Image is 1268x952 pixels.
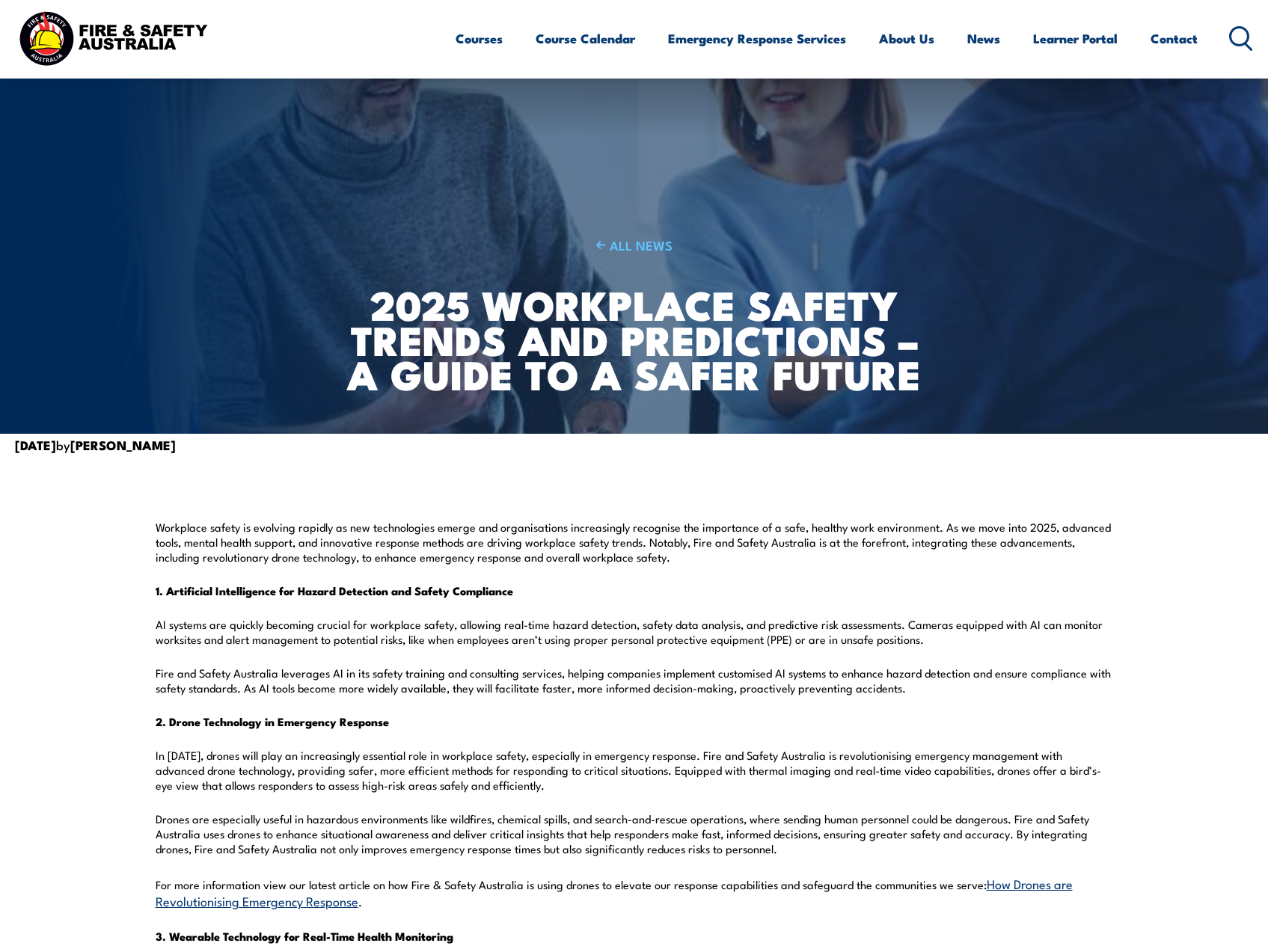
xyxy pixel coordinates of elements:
[15,435,56,455] strong: [DATE]
[456,19,503,58] a: Courses
[156,927,453,945] strong: 3. Wearable Technology for Real-Time Health Monitoring
[156,875,1113,910] p: For more information view our latest article on how Fire & Safety Australia is using drones to el...
[1033,19,1118,58] a: Learner Portal
[156,666,1113,695] p: Fire and Safety Australia leverages AI in its safety training and consulting services, helping co...
[340,286,928,391] h1: 2025 Workplace Safety Trends and Predictions – A Guide to a Safer Future
[156,617,1113,647] p: AI systems are quickly becoming crucial for workplace safety, allowing real-time hazard detection...
[967,19,1000,58] a: News
[156,811,1113,856] p: Drones are especially useful in hazardous environments like wildfires, chemical spills, and searc...
[70,435,176,455] strong: [PERSON_NAME]
[536,19,635,58] a: Course Calendar
[668,19,846,58] a: Emergency Response Services
[156,520,1113,565] p: Workplace safety is evolving rapidly as new technologies emerge and organisations increasingly re...
[156,713,389,730] strong: 2. Drone Technology in Emergency Response
[156,582,513,599] strong: 1. Artificial Intelligence for Hazard Detection and Safety Compliance
[15,435,176,454] span: by
[156,874,1073,909] a: How Drones are Revolutionising Emergency Response
[1151,19,1198,58] a: Contact
[340,236,928,254] a: ALL NEWS
[156,748,1113,793] p: In [DATE], drones will play an increasingly essential role in workplace safety, especially in eme...
[879,19,934,58] a: About Us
